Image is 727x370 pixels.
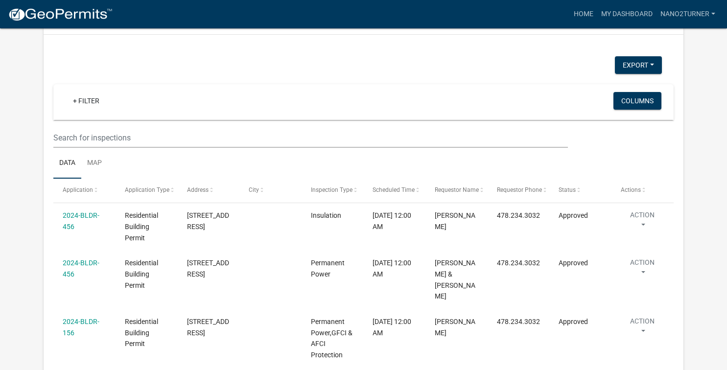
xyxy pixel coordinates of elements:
span: Address [187,186,209,193]
span: Approved [559,211,588,219]
span: Permanent Power [311,259,345,278]
a: 2024-BLDR-456 [63,211,99,231]
button: Action [621,316,664,341]
span: Cedrick Moreland [435,318,475,337]
span: Michele Rivera [435,211,475,231]
span: Residential Building Permit [125,211,158,242]
span: Residential Building Permit [125,259,158,289]
span: Application Type [125,186,169,193]
span: Requestor Name [435,186,479,193]
datatable-header-cell: Requestor Name [425,179,488,202]
a: 2024-BLDR-156 [63,318,99,337]
datatable-header-cell: Actions [611,179,674,202]
datatable-header-cell: Inspection Type [302,179,364,202]
span: 100 TWISTING HILL LN [187,259,229,278]
span: Donald & Sheri Turner [435,259,475,300]
datatable-header-cell: Address [177,179,239,202]
button: Export [615,56,662,74]
input: Search for inspections [53,128,567,148]
span: 08/22/2025, 12:00 AM [373,318,411,337]
span: City [249,186,259,193]
a: My Dashboard [597,5,657,23]
button: Action [621,257,664,282]
span: Inspection Type [311,186,352,193]
span: Status [559,186,576,193]
span: 478.234.3032 [497,259,540,267]
span: Actions [621,186,641,193]
button: Action [621,210,664,234]
a: + Filter [65,92,107,110]
span: Scheduled Time [373,186,415,193]
datatable-header-cell: Application Type [116,179,178,202]
span: Residential Building Permit [125,318,158,348]
button: Columns [613,92,661,110]
span: Approved [559,318,588,325]
span: Approved [559,259,588,267]
span: 08/21/2025, 12:00 AM [373,259,411,278]
datatable-header-cell: Scheduled Time [363,179,425,202]
a: Home [570,5,597,23]
span: 478.234.3032 [497,211,540,219]
a: Map [81,148,108,179]
datatable-header-cell: Status [549,179,611,202]
a: 2024-BLDR-456 [63,259,99,278]
span: 100 TWISTING HILL LN [187,211,229,231]
a: Data [53,148,81,179]
span: 06/23/2025, 12:00 AM [373,211,411,231]
datatable-header-cell: Requestor Phone [487,179,549,202]
span: Permanent Power,GFCI & AFCI Protection [311,318,352,359]
a: nano2turner [657,5,719,23]
datatable-header-cell: City [239,179,302,202]
span: 478.234.3032 [497,318,540,325]
datatable-header-cell: Application [53,179,116,202]
span: Requestor Phone [497,186,542,193]
span: Application [63,186,93,193]
span: Insulation [311,211,341,219]
span: 100 TWISTING HILL LN [187,318,229,337]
